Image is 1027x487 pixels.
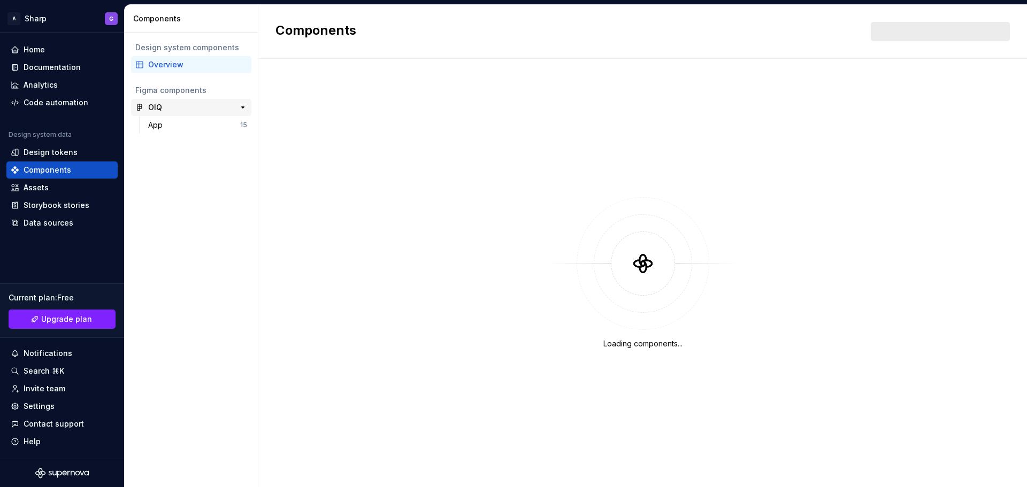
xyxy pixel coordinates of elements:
div: Settings [24,401,55,412]
div: Code automation [24,97,88,108]
a: Settings [6,398,118,415]
button: Help [6,433,118,450]
a: Home [6,41,118,58]
div: Documentation [24,62,81,73]
div: Data sources [24,218,73,228]
button: Notifications [6,345,118,362]
svg: Supernova Logo [35,468,89,478]
a: Documentation [6,59,118,76]
a: Storybook stories [6,197,118,214]
div: Home [24,44,45,55]
button: Contact support [6,415,118,432]
div: Components [24,165,71,175]
a: Invite team [6,380,118,397]
div: Design system components [135,42,247,53]
div: Analytics [24,80,58,90]
a: Data sources [6,214,118,231]
h2: Components [275,22,356,41]
a: OIQ [131,99,251,116]
button: Upgrade plan [9,310,116,329]
div: Current plan : Free [9,292,116,303]
div: Design tokens [24,147,78,158]
div: Invite team [24,383,65,394]
a: App15 [144,117,251,134]
div: Help [24,436,41,447]
div: A [7,12,20,25]
div: Contact support [24,419,84,429]
div: Assets [24,182,49,193]
div: Figma components [135,85,247,96]
div: OIQ [148,102,162,113]
div: App [148,120,167,130]
div: Storybook stories [24,200,89,211]
a: Assets [6,179,118,196]
div: Notifications [24,348,72,359]
div: 15 [240,121,247,129]
a: Components [6,161,118,179]
a: Code automation [6,94,118,111]
div: Sharp [25,13,47,24]
div: Loading components... [603,338,683,349]
a: Design tokens [6,144,118,161]
span: Upgrade plan [41,314,92,324]
div: G [109,14,113,23]
a: Overview [131,56,251,73]
div: Overview [148,59,247,70]
a: Analytics [6,76,118,94]
button: ASharpG [2,7,122,30]
div: Search ⌘K [24,366,64,376]
button: Search ⌘K [6,362,118,380]
div: Design system data [9,130,72,139]
div: Components [133,13,254,24]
